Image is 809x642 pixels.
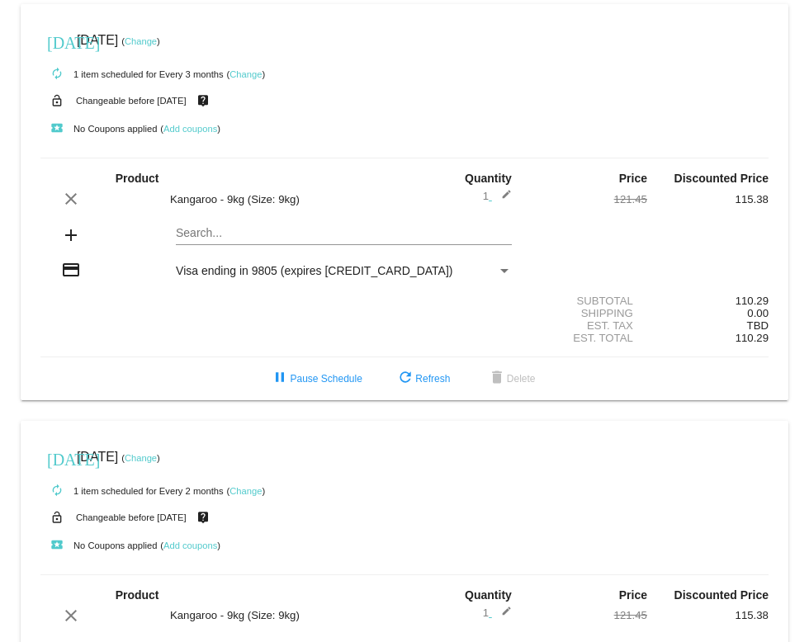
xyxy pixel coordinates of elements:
[674,172,769,185] strong: Discounted Price
[47,481,67,501] mat-icon: autorenew
[487,373,536,385] span: Delete
[736,332,769,344] span: 110.29
[116,588,159,602] strong: Product
[487,369,507,389] mat-icon: delete
[647,609,769,621] div: 115.38
[395,373,450,385] span: Refresh
[526,332,647,344] div: Est. Total
[226,486,265,496] small: ( )
[40,124,157,134] small: No Coupons applied
[270,369,290,389] mat-icon: pause
[40,486,224,496] small: 1 item scheduled for Every 2 months
[176,264,452,277] span: Visa ending in 9805 (expires [CREDIT_CARD_DATA])
[647,193,769,205] div: 115.38
[465,588,512,602] strong: Quantity
[229,486,262,496] a: Change
[40,69,224,79] small: 1 item scheduled for Every 3 months
[61,260,81,280] mat-icon: credit_card
[257,364,375,394] button: Pause Schedule
[47,536,67,555] mat-icon: local_play
[747,307,769,319] span: 0.00
[526,307,647,319] div: Shipping
[382,364,463,394] button: Refresh
[674,588,769,602] strong: Discounted Price
[474,364,549,394] button: Delete
[121,453,160,463] small: ( )
[160,124,220,134] small: ( )
[61,189,81,209] mat-icon: clear
[226,69,265,79] small: ( )
[47,119,67,139] mat-icon: local_play
[619,172,647,185] strong: Price
[160,541,220,550] small: ( )
[125,36,157,46] a: Change
[747,319,769,332] span: TBD
[619,588,647,602] strong: Price
[47,31,67,51] mat-icon: [DATE]
[395,369,415,389] mat-icon: refresh
[176,227,512,240] input: Search...
[61,606,81,625] mat-icon: clear
[40,541,157,550] small: No Coupons applied
[492,606,512,625] mat-icon: edit
[193,507,213,528] mat-icon: live_help
[526,193,647,205] div: 121.45
[163,541,217,550] a: Add coupons
[163,124,217,134] a: Add coupons
[121,36,160,46] small: ( )
[492,189,512,209] mat-icon: edit
[162,609,404,621] div: Kangaroo - 9kg (Size: 9kg)
[47,507,67,528] mat-icon: lock_open
[116,172,159,185] strong: Product
[47,448,67,468] mat-icon: [DATE]
[483,190,512,202] span: 1
[483,607,512,619] span: 1
[526,295,647,307] div: Subtotal
[526,609,647,621] div: 121.45
[270,373,362,385] span: Pause Schedule
[465,172,512,185] strong: Quantity
[47,64,67,84] mat-icon: autorenew
[125,453,157,463] a: Change
[526,319,647,332] div: Est. Tax
[162,193,404,205] div: Kangaroo - 9kg (Size: 9kg)
[76,512,187,522] small: Changeable before [DATE]
[76,96,187,106] small: Changeable before [DATE]
[647,295,769,307] div: 110.29
[229,69,262,79] a: Change
[176,264,512,277] mat-select: Payment Method
[47,90,67,111] mat-icon: lock_open
[61,225,81,245] mat-icon: add
[193,90,213,111] mat-icon: live_help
